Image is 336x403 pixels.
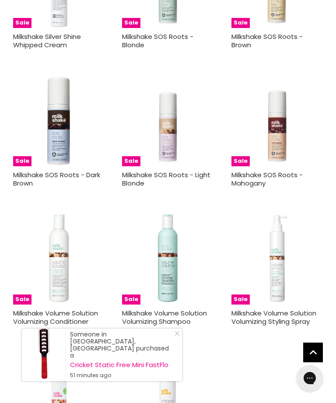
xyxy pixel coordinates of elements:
a: Milkshake Volume Solution Volumizing ConditionerSale [13,213,105,304]
span: Sale [231,18,250,28]
small: 51 minutes ago [70,372,173,379]
span: Sale [122,18,140,28]
a: Milkshake Volume Solution Volumizing Conditioner [13,308,98,326]
a: Milkshake SOS Roots - Brown [231,32,303,50]
a: Milkshake SOS Roots - Light Blonde [122,170,210,188]
img: Milkshake SOS Roots - Light Blonde [122,74,213,166]
span: Sale [122,156,140,166]
img: Milkshake Volume Solution Volumizing Shampoo [122,213,213,304]
img: Milkshake Volume Solution Volumizing Styling Spray [231,213,323,304]
a: Milkshake Volume Solution Volumizing ShampooSale [122,213,213,304]
a: Close Notification [171,331,180,340]
a: Milkshake SOS Roots - Light BlondeSale [122,74,213,166]
a: Milkshake SOS Roots - Mahogany [231,170,303,188]
svg: Close Icon [175,331,180,336]
span: Sale [122,294,140,305]
img: Milkshake SOS Roots - Mahogany [231,74,323,166]
div: Someone in [GEOGRAPHIC_DATA], [GEOGRAPHIC_DATA] purchased a [70,331,173,379]
a: Milkshake SOS Roots - Blonde [122,32,193,50]
span: Sale [13,18,31,28]
iframe: Gorgias live chat messenger [292,362,327,394]
a: Visit product page [22,329,66,381]
a: Milkshake Volume Solution Volumizing Styling SpraySale [231,213,323,304]
img: Milkshake SOS Roots - Dark Brown [13,74,105,166]
a: Milkshake Silver Shine Whipped Cream [13,32,81,50]
span: Sale [13,294,31,305]
a: Milkshake Volume Solution Volumizing Shampoo [122,308,207,326]
span: Sale [231,156,250,166]
img: Milkshake Volume Solution Volumizing Conditioner [13,213,105,304]
a: Cricket Static Free Mini FastFlo [70,361,173,368]
a: Milkshake SOS Roots - Dark BrownSale [13,74,105,166]
a: Milkshake SOS Roots - MahoganySale [231,74,323,166]
span: Sale [13,156,31,166]
span: Sale [231,294,250,305]
a: Milkshake Volume Solution Volumizing Styling Spray [231,308,316,326]
a: Milkshake SOS Roots - Dark Brown [13,170,100,188]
